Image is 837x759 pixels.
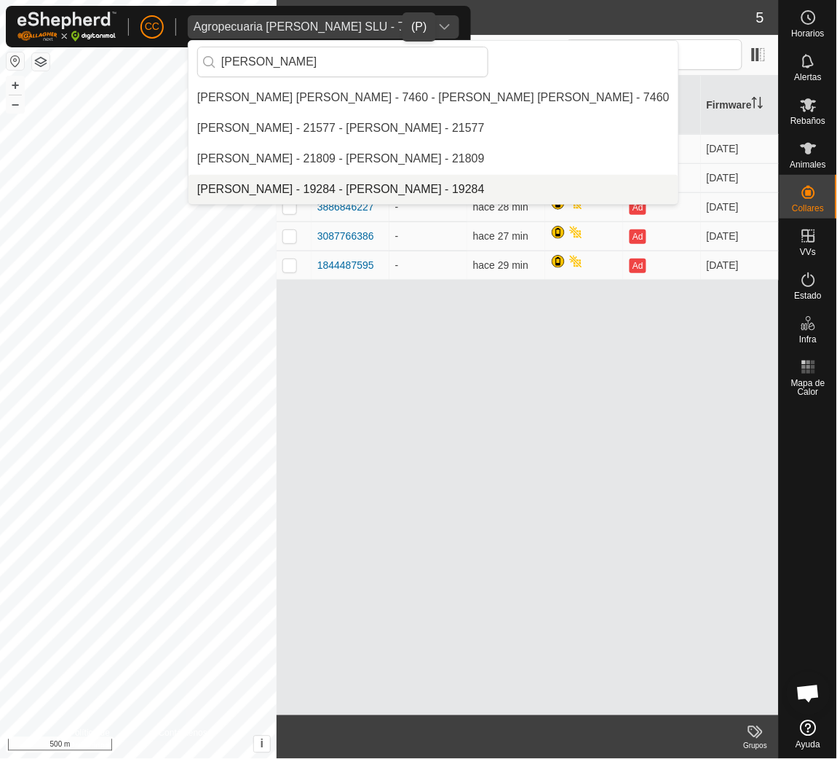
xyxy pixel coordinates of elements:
td: - [389,221,467,251]
th: Firmware [701,76,779,135]
span: Ayuda [796,741,821,750]
span: 13 oct 2025, 9:33 [473,259,528,271]
span: Rebaños [790,117,825,125]
span: CC [145,19,159,34]
button: + [7,76,24,94]
li: Victor Manuel Bohoyo Laso - 21577 [189,114,678,143]
a: Contáctenos [159,727,207,753]
td: [DATE] [701,251,779,280]
p-sorticon: Activar para ordenar [752,99,763,111]
button: Ad [630,229,646,244]
span: 13 oct 2025, 9:34 [473,201,528,213]
input: Buscar por región, país, empresa o propiedad [197,47,488,77]
td: [DATE] [701,134,779,163]
button: i [254,736,270,752]
div: Agropecuaria [PERSON_NAME] SLU - 7346 [194,21,424,33]
div: [PERSON_NAME] - 21577 - [PERSON_NAME] - 21577 [197,119,485,137]
span: Infra [799,335,817,344]
span: 5 [756,7,764,28]
span: i [261,738,263,750]
td: [DATE] [701,163,779,192]
span: VVs [800,248,816,256]
button: Ad [630,200,646,215]
div: Chat abierto [787,672,830,715]
span: 13 oct 2025, 9:34 [473,230,528,242]
div: 3087766386 [317,229,374,244]
li: Victor Rodrigo Miranda - 19284 [189,175,678,204]
td: [DATE] [701,221,779,251]
td: [DATE] [701,192,779,221]
span: Agropecuaria Arcena SLU - 7346 [188,15,430,39]
div: Grupos [732,741,779,752]
span: Collares [792,204,824,213]
button: Ad [630,259,646,273]
h2: Collares No Equipados [285,9,756,26]
td: - [389,251,467,280]
span: Mapa de Calor [783,379,833,396]
span: Estado [795,291,822,300]
ul: Option List [189,83,678,204]
div: [PERSON_NAME] - 19284 - [PERSON_NAME] - 19284 [197,181,485,198]
span: Animales [790,160,826,169]
div: [PERSON_NAME] [PERSON_NAME] - 7460 - [PERSON_NAME] [PERSON_NAME] - 7460 [197,89,670,106]
span: Horarios [792,29,825,38]
img: Logo Gallagher [17,12,116,42]
li: Victor Del Estal Gomez - 7460 [189,83,678,112]
button: Restablecer Mapa [7,52,24,70]
span: Alertas [795,73,822,82]
button: Capas del Mapa [32,53,49,71]
a: Política de Privacidad [69,727,141,753]
li: Victor Ortiz Arroyo - 21809 [189,144,678,173]
td: - [389,192,467,221]
button: – [7,95,24,113]
div: dropdown trigger [430,15,459,39]
div: [PERSON_NAME] - 21809 - [PERSON_NAME] - 21809 [197,150,485,168]
div: 1844487595 [317,258,374,273]
a: Ayuda [780,715,837,755]
div: 3886846227 [317,200,374,215]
